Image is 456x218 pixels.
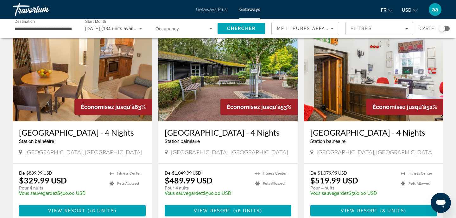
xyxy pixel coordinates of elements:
[304,20,443,121] img: Thurnham Hall Resort - 4 Nights
[155,26,179,31] span: Occupancy
[420,24,434,33] span: Carte
[381,5,392,15] button: Change language
[13,1,76,18] a: Travorium
[408,182,430,186] span: Pets Allowed
[310,191,395,196] p: $560.00 USD
[235,208,260,213] span: 16 units
[15,19,35,23] span: Destination
[427,3,443,16] button: User Menu
[165,176,212,185] p: $489.99 USD
[25,149,142,156] span: [GEOGRAPHIC_DATA], [GEOGRAPHIC_DATA]
[318,170,347,176] span: $1,079.99 USD
[231,208,262,213] span: ( )
[372,104,426,110] span: Économisez jusqu'à
[85,20,106,24] span: Start Month
[378,208,407,213] span: ( )
[310,191,349,196] span: Vous sauvegardez
[408,171,432,176] span: Fitness Center
[172,170,201,176] span: $1,049.99 USD
[165,185,249,191] p: Pour 4 nuits
[310,139,345,144] span: Station balnéaire
[117,171,141,176] span: Fitness Center
[74,99,152,115] div: 63%
[194,208,231,213] span: View Resort
[165,191,249,196] p: $560.00 USD
[310,128,437,137] a: [GEOGRAPHIC_DATA] - 4 Nights
[366,99,443,115] div: 52%
[19,176,67,185] p: $329.99 USD
[196,7,227,12] a: Getaways Plus
[317,149,434,156] span: [GEOGRAPHIC_DATA], [GEOGRAPHIC_DATA]
[19,170,25,176] span: De
[310,205,437,216] button: View Resort(8 units)
[239,7,260,12] a: Getaways
[277,26,338,31] span: Meilleures affaires
[19,191,103,196] p: $560.00 USD
[85,208,116,213] span: ( )
[277,25,334,32] mat-select: Sort by
[351,26,372,31] span: Filtres
[431,193,451,213] iframe: Bouton de lancement de la fenêtre de messagerie
[263,171,287,176] span: Fitness Center
[227,104,281,110] span: Économisez jusqu'à
[310,176,358,185] p: $519.99 USD
[165,139,200,144] span: Station balnéaire
[13,20,152,121] img: Woodford Bridge Country Club - 4 Nights
[48,208,85,213] span: View Resort
[165,170,170,176] span: De
[15,25,72,33] input: Select destination
[345,22,413,35] button: Filters
[19,205,146,216] button: View Resort(16 units)
[218,23,265,34] button: Search
[171,149,288,156] span: [GEOGRAPHIC_DATA], [GEOGRAPHIC_DATA]
[165,205,291,216] button: View Resort(16 units)
[263,182,285,186] span: Pets Allowed
[382,208,405,213] span: 8 units
[19,128,146,137] a: [GEOGRAPHIC_DATA] - 4 Nights
[402,5,417,15] button: Change currency
[81,104,135,110] span: Économisez jusqu'à
[19,185,103,191] p: Pour 4 nuits
[26,170,52,176] span: $889.99 USD
[90,208,115,213] span: 16 units
[158,20,298,121] img: Pine Lake Resort - 4 Nights
[19,139,54,144] span: Station balnéaire
[165,128,291,137] a: [GEOGRAPHIC_DATA] - 4 Nights
[381,8,386,13] span: fr
[432,6,438,13] span: aa
[165,191,203,196] span: Vous sauvegardez
[227,26,256,31] span: Chercher
[117,182,139,186] span: Pets Allowed
[310,185,395,191] p: Pour 4 nuits
[19,191,57,196] span: Vous sauvegardez
[85,26,144,31] span: [DATE] (134 units available)
[310,170,316,176] span: De
[220,99,298,115] div: 53%
[402,8,411,13] span: USD
[341,208,378,213] span: View Resort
